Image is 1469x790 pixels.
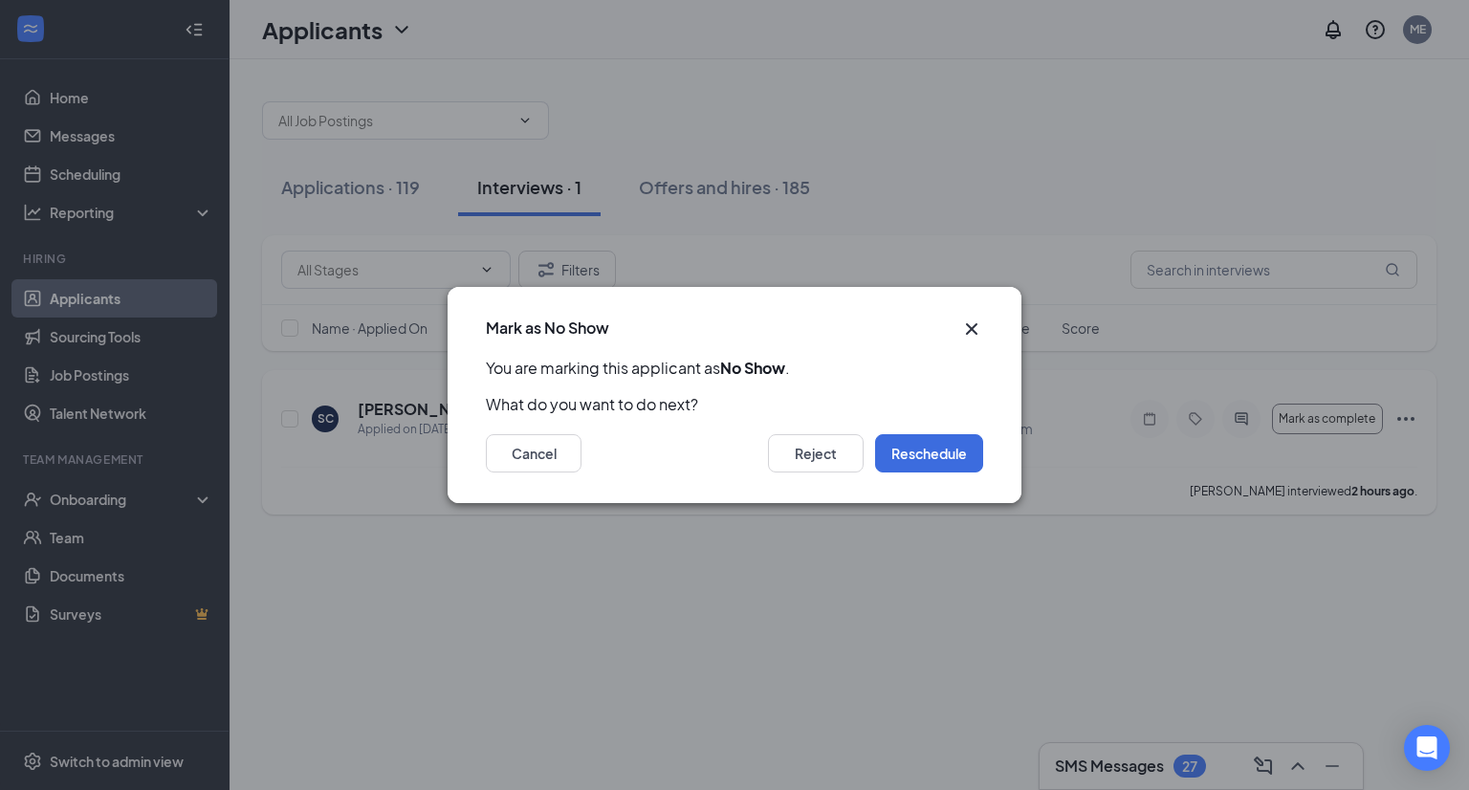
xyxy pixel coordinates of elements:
button: Cancel [486,434,581,472]
svg: Cross [960,318,983,340]
p: What do you want to do next? [486,394,983,415]
h3: Mark as No Show [486,318,609,339]
button: Close [960,318,983,340]
div: Open Intercom Messenger [1404,725,1450,771]
b: No Show [720,358,785,378]
p: You are marking this applicant as . [486,358,983,379]
button: Reschedule [875,434,983,472]
button: Reject [768,434,864,472]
